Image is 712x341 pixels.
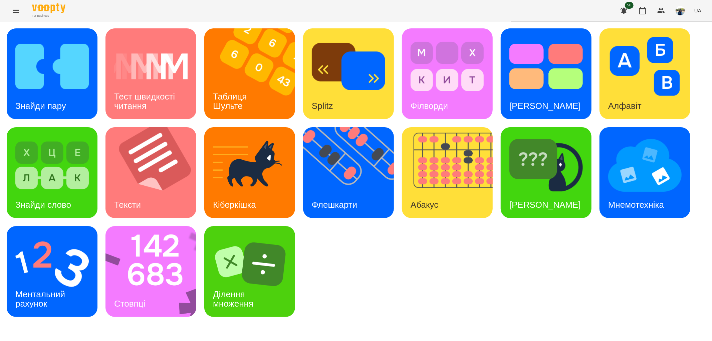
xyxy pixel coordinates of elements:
h3: Філворди [411,101,448,111]
img: Тексти [105,127,205,218]
a: СтовпціСтовпці [105,226,196,317]
img: 79bf113477beb734b35379532aeced2e.jpg [676,6,685,15]
img: Тест Струпа [509,37,583,96]
h3: Знайди пару [15,101,66,111]
button: Menu [8,3,24,19]
img: Кіберкішка [213,136,286,195]
h3: Splitz [312,101,333,111]
h3: Кіберкішка [213,200,256,210]
a: Ментальний рахунокМентальний рахунок [7,226,97,317]
a: Знайди паруЗнайди пару [7,28,97,119]
img: Voopty Logo [32,3,65,13]
h3: Знайди слово [15,200,71,210]
h3: Ділення множення [213,289,253,308]
h3: Тест швидкості читання [114,92,177,111]
h3: [PERSON_NAME] [509,200,581,210]
a: Ділення множенняДілення множення [204,226,295,317]
span: For Business [32,14,65,18]
h3: Стовпці [114,299,145,309]
img: Абакус [402,127,501,218]
a: АлфавітАлфавіт [600,28,690,119]
img: Splitz [312,37,385,96]
img: Флешкарти [303,127,402,218]
h3: Абакус [411,200,438,210]
img: Таблиця Шульте [204,28,303,119]
a: Знайди Кіберкішку[PERSON_NAME] [501,127,591,218]
button: UA [692,4,704,17]
a: Тест Струпа[PERSON_NAME] [501,28,591,119]
a: АбакусАбакус [402,127,493,218]
a: ФілвордиФілворди [402,28,493,119]
img: Ділення множення [213,235,286,294]
h3: Флешкарти [312,200,357,210]
img: Знайди слово [15,136,89,195]
h3: Алфавіт [608,101,642,111]
span: UA [694,7,701,14]
a: ТекстиТексти [105,127,196,218]
img: Філворди [411,37,484,96]
a: Знайди словоЗнайди слово [7,127,97,218]
img: Мнемотехніка [608,136,682,195]
a: Тест швидкості читанняТест швидкості читання [105,28,196,119]
a: ФлешкартиФлешкарти [303,127,394,218]
img: Алфавіт [608,37,682,96]
a: МнемотехнікаМнемотехніка [600,127,690,218]
h3: Тексти [114,200,141,210]
span: 50 [625,2,634,9]
a: Таблиця ШультеТаблиця Шульте [204,28,295,119]
img: Стовпці [105,226,205,317]
h3: Ментальний рахунок [15,289,67,308]
a: SplitzSplitz [303,28,394,119]
img: Тест швидкості читання [114,37,188,96]
h3: Таблиця Шульте [213,92,249,111]
a: КіберкішкаКіберкішка [204,127,295,218]
h3: [PERSON_NAME] [509,101,581,111]
h3: Мнемотехніка [608,200,664,210]
img: Знайди Кіберкішку [509,136,583,195]
img: Ментальний рахунок [15,235,89,294]
img: Знайди пару [15,37,89,96]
